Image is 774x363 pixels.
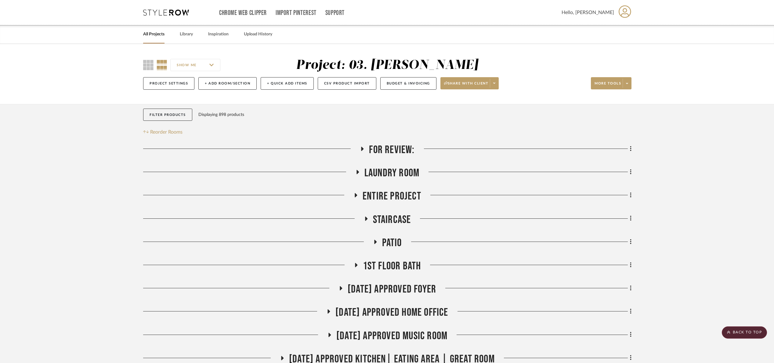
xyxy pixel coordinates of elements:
span: Staircase [373,213,411,226]
div: Project: 03. [PERSON_NAME] [296,59,478,72]
a: Library [180,30,193,38]
span: [DATE] Approved Foyer [348,283,436,296]
span: More tools [595,81,621,90]
button: More tools [591,77,631,89]
span: Entire Project [363,190,421,203]
a: Support [325,10,345,16]
a: All Projects [143,30,165,38]
a: Inspiration [208,30,229,38]
a: Import Pinterest [276,10,316,16]
button: + Add Room/Section [198,77,257,90]
button: Project Settings [143,77,194,90]
scroll-to-top-button: BACK TO TOP [722,326,767,339]
button: Share with client [440,77,499,89]
span: [DATE] Approved Music Room [336,329,447,343]
button: Budget & Invoicing [380,77,436,90]
span: [DATE] Approved Home Office [335,306,448,319]
span: Laundry Room [364,167,419,180]
a: Upload History [244,30,272,38]
button: Filter Products [143,109,192,121]
button: + Quick Add Items [261,77,314,90]
a: Chrome Web Clipper [219,10,267,16]
button: CSV Product Import [318,77,376,90]
div: Displaying 898 products [198,109,244,121]
span: Hello, [PERSON_NAME] [562,9,614,16]
span: For Review: [369,143,414,156]
span: Share with client [444,81,489,90]
span: 1st floor bath [363,260,421,273]
button: Reorder Rooms [143,128,183,136]
span: Patio [382,236,402,250]
span: Reorder Rooms [150,128,183,136]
